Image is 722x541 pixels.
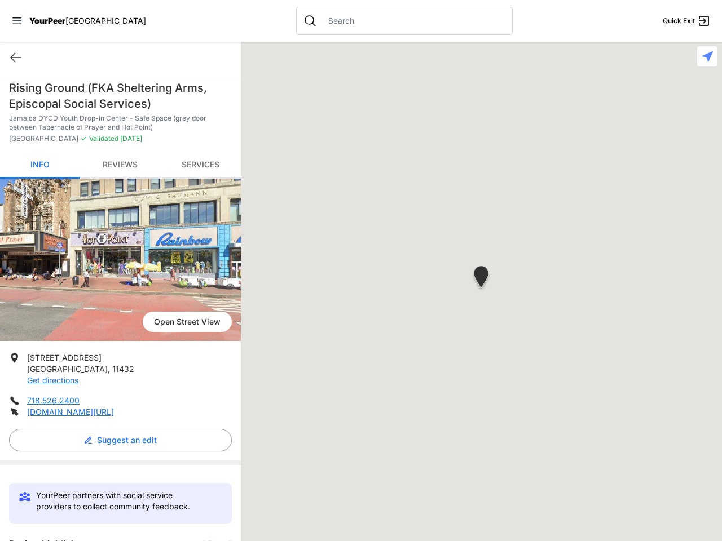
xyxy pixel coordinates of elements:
span: [STREET_ADDRESS] [27,353,102,362]
input: Search [322,15,505,26]
span: YourPeer [29,16,65,25]
span: ✓ [81,134,87,143]
span: Suggest an edit [97,434,157,446]
button: Suggest an edit [9,429,232,451]
a: [DOMAIN_NAME][URL] [27,407,114,416]
span: [GEOGRAPHIC_DATA] [65,16,146,25]
span: [GEOGRAPHIC_DATA] [27,364,108,374]
span: Open Street View [143,312,232,332]
span: 11432 [112,364,134,374]
a: YourPeer[GEOGRAPHIC_DATA] [29,17,146,24]
span: Validated [89,134,118,143]
span: , [108,364,110,374]
a: 718.526.2400 [27,396,80,405]
span: Quick Exit [663,16,695,25]
a: Services [160,152,240,179]
a: Get directions [27,375,78,385]
span: [GEOGRAPHIC_DATA] [9,134,78,143]
a: Quick Exit [663,14,711,28]
p: Jamaica DYCD Youth Drop-in Center - Safe Space (grey door between Tabernacle of Prayer and Hot Po... [9,114,232,132]
p: YourPeer partners with social service providers to collect community feedback. [36,490,209,512]
span: [DATE] [118,134,142,143]
div: Jamaica DYCD Youth Drop-in Center - Safe Space (grey door between Tabernacle of Prayer and Hot Po... [472,266,491,291]
h1: Rising Ground (FKA Sheltering Arms, Episcopal Social Services) [9,80,232,112]
a: Reviews [80,152,160,179]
